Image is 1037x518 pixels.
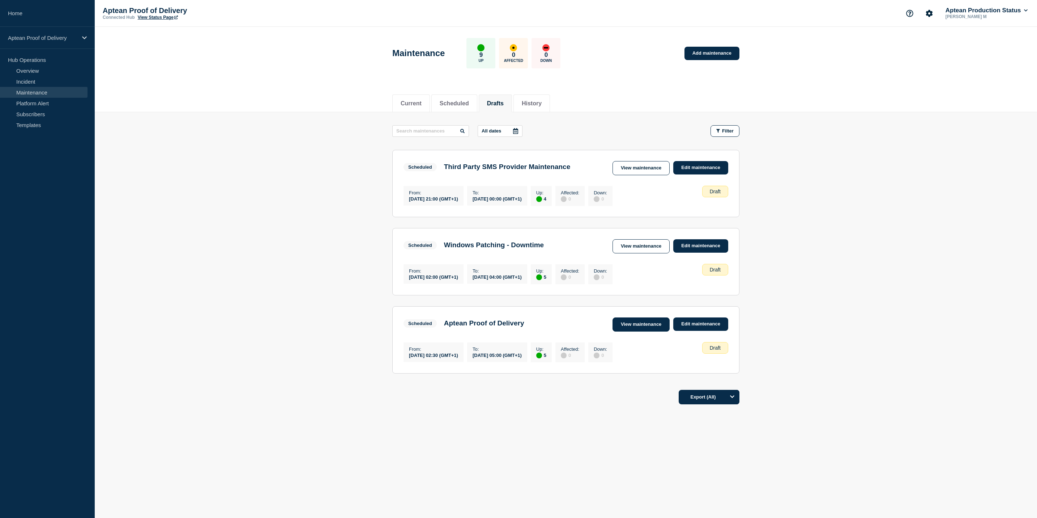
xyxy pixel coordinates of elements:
div: disabled [561,353,567,358]
a: Edit maintenance [673,317,728,331]
div: 0 [594,352,607,358]
p: Down : [594,190,607,195]
div: 5 [536,352,546,358]
button: Account settings [922,6,937,21]
p: To : [473,190,522,195]
div: [DATE] 00:00 (GMT+1) [473,195,522,202]
h3: Aptean Proof of Delivery [444,319,524,327]
p: To : [473,268,522,274]
div: 0 [561,195,579,202]
div: 4 [536,195,546,202]
input: Search maintenances [392,125,469,137]
div: [DATE] 02:30 (GMT+1) [409,352,458,358]
p: [PERSON_NAME] M [944,14,1019,19]
div: 0 [594,274,607,280]
a: Edit maintenance [673,161,728,174]
p: Aptean Proof of Delivery [8,35,77,41]
div: up [536,353,542,358]
button: Export (All) [679,390,739,404]
div: Draft [702,264,728,275]
button: History [522,100,542,107]
p: 0 [545,51,548,59]
button: Support [902,6,917,21]
div: [DATE] 02:00 (GMT+1) [409,274,458,280]
div: disabled [561,274,567,280]
div: Scheduled [408,164,432,170]
div: [DATE] 05:00 (GMT+1) [473,352,522,358]
div: [DATE] 04:00 (GMT+1) [473,274,522,280]
div: 0 [561,274,579,280]
a: Edit maintenance [673,239,728,253]
a: View maintenance [613,161,670,175]
div: 0 [594,195,607,202]
div: disabled [594,274,599,280]
div: Draft [702,342,728,354]
div: up [477,44,485,51]
span: Filter [722,128,734,134]
p: Aptean Proof of Delivery [103,7,247,15]
p: Up [478,59,483,63]
button: All dates [478,125,522,137]
p: Connected Hub [103,15,135,20]
h3: Third Party SMS Provider Maintenance [444,163,570,171]
div: up [536,274,542,280]
p: 9 [479,51,483,59]
button: Filter [710,125,739,137]
p: Up : [536,346,546,352]
p: From : [409,190,458,195]
p: All dates [482,128,501,134]
div: Scheduled [408,243,432,248]
p: Up : [536,268,546,274]
p: Affected [504,59,523,63]
div: disabled [594,353,599,358]
a: View Status Page [138,15,178,20]
div: disabled [561,196,567,202]
p: From : [409,268,458,274]
p: 0 [512,51,515,59]
p: To : [473,346,522,352]
p: Up : [536,190,546,195]
div: affected [510,44,517,51]
button: Scheduled [440,100,469,107]
p: Affected : [561,190,579,195]
p: Affected : [561,346,579,352]
div: Scheduled [408,321,432,326]
div: up [536,196,542,202]
div: Draft [702,186,728,197]
div: down [542,44,550,51]
div: disabled [594,196,599,202]
a: Add maintenance [684,47,739,60]
div: [DATE] 21:00 (GMT+1) [409,195,458,202]
button: Aptean Production Status [944,7,1029,14]
p: Down [541,59,552,63]
div: 0 [561,352,579,358]
h1: Maintenance [392,48,445,58]
button: Options [725,390,739,404]
button: Current [401,100,422,107]
p: Down : [594,346,607,352]
h3: Windows Patching - Downtime [444,241,544,249]
button: Drafts [487,100,504,107]
a: View maintenance [613,317,670,332]
a: View maintenance [613,239,670,253]
div: 5 [536,274,546,280]
p: Affected : [561,268,579,274]
p: From : [409,346,458,352]
p: Down : [594,268,607,274]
